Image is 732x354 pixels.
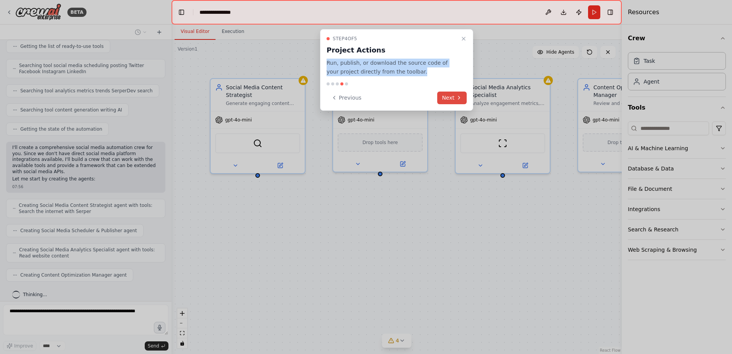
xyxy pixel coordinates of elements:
[459,34,468,43] button: Close walkthrough
[327,45,458,56] h3: Project Actions
[327,59,458,76] p: Run, publish, or download the source code of your project directly from the toolbar.
[327,92,366,104] button: Previous
[176,7,187,18] button: Hide left sidebar
[333,36,357,42] span: Step 4 of 5
[437,92,467,104] button: Next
